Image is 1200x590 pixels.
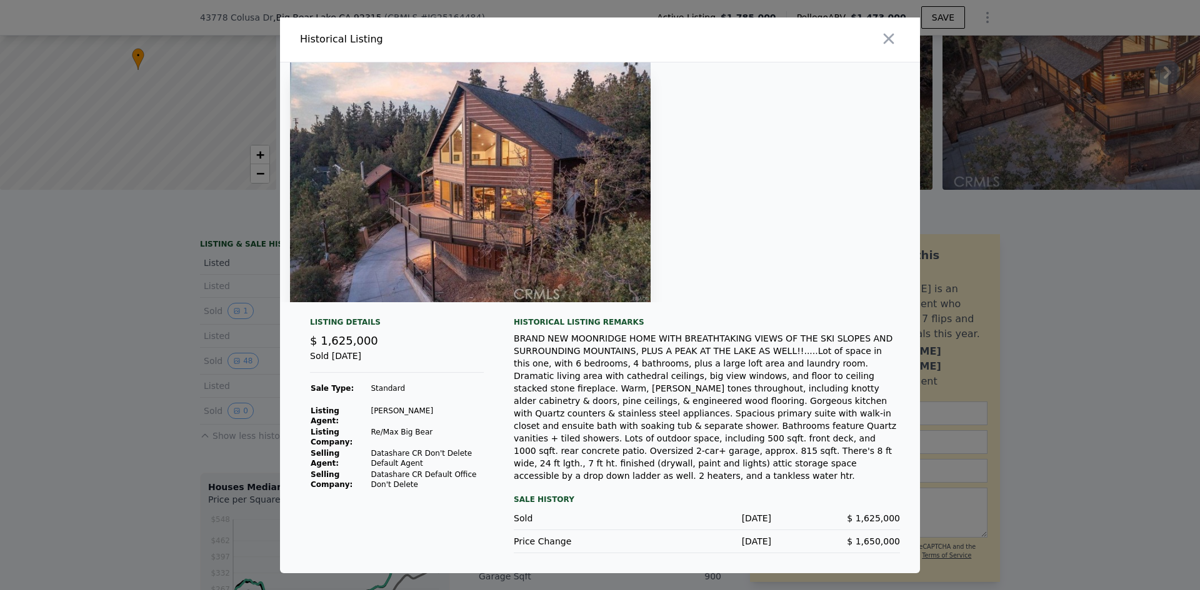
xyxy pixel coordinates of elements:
div: [DATE] [642,535,771,548]
td: Standard [370,383,484,394]
div: Sold [514,512,642,524]
td: Re/Max Big Bear [370,426,484,448]
span: $ 1,650,000 [847,536,900,546]
td: [PERSON_NAME] [370,405,484,426]
img: Property Img [290,62,651,302]
div: Price Change [514,535,642,548]
div: Historical Listing [300,32,595,47]
strong: Listing Company: [311,428,352,446]
td: Datashare CR Default Office Don't Delete [370,469,484,490]
strong: Selling Company: [311,470,352,489]
div: Historical Listing remarks [514,317,900,327]
div: BRAND NEW MOONRIDGE HOME WITH BREATHTAKING VIEWS OF THE SKI SLOPES AND SURROUNDING MOUNTAINS, PLU... [514,332,900,482]
strong: Listing Agent: [311,406,339,425]
td: Datashare CR Don't Delete Default Agent [370,448,484,469]
div: Sold [DATE] [310,350,484,373]
strong: Selling Agent: [311,449,339,468]
span: $ 1,625,000 [847,513,900,523]
span: $ 1,625,000 [310,334,378,347]
div: Sale History [514,492,900,507]
div: [DATE] [642,512,771,524]
div: Listing Details [310,317,484,332]
strong: Sale Type: [311,384,354,393]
